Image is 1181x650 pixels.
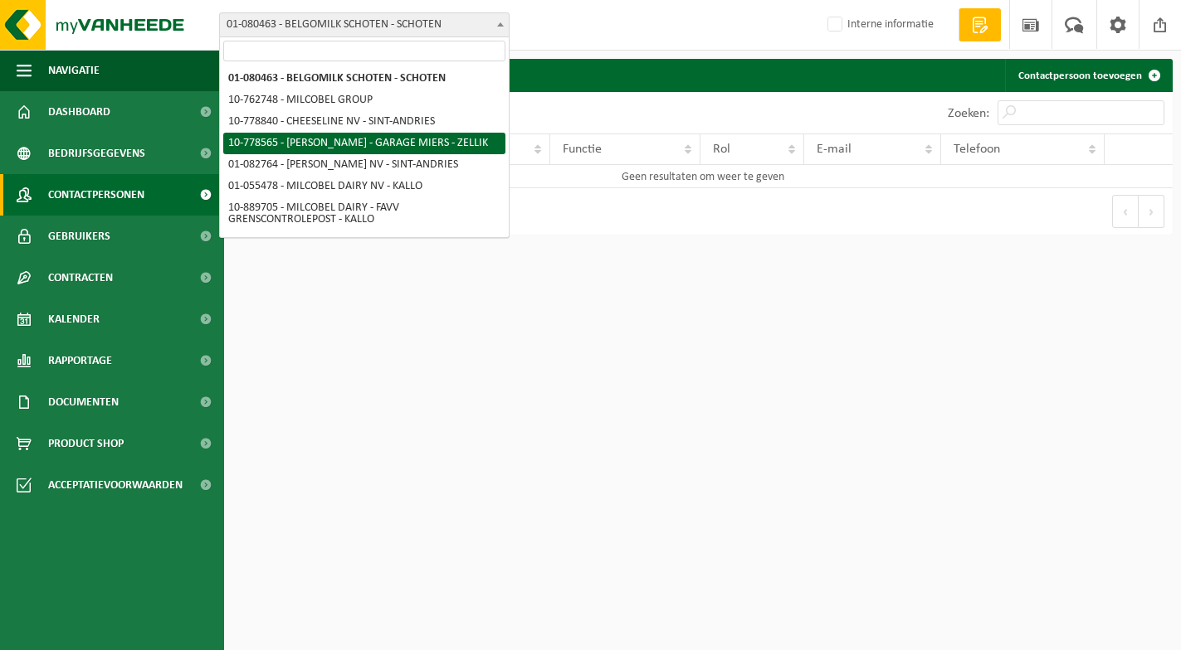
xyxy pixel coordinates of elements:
li: 10-889705 - MILCOBEL DAIRY - FAVV GRENSCONTROLEPOST - KALLO [223,197,505,230]
span: Rol [713,143,730,156]
span: Bedrijfsgegevens [48,133,145,174]
label: Zoeken: [948,107,989,120]
span: Documenten [48,381,119,423]
span: Acceptatievoorwaarden [48,464,183,506]
span: Telefoon [954,143,1000,156]
button: Next [1139,195,1164,228]
li: 01-082764 - [PERSON_NAME] NV - SINT-ANDRIES [223,154,505,176]
span: Contracten [48,257,113,298]
li: 10-778565 - [PERSON_NAME] - GARAGE MIERS - ZELLIK [223,133,505,154]
span: E-mail [817,143,852,156]
label: Interne informatie [824,12,934,37]
li: 10-762748 - MILCOBEL GROUP [223,90,505,111]
a: Contactpersoon toevoegen [1005,59,1171,92]
span: Dashboard [48,91,110,133]
span: Contactpersonen [48,174,144,216]
span: Rapportage [48,340,112,381]
li: 01-055478 - MILCOBEL DAIRY NV - KALLO [223,176,505,197]
span: Product Shop [48,423,124,464]
span: Navigatie [48,50,100,91]
span: 01-080463 - BELGOMILK SCHOTEN - SCHOTEN [219,12,510,37]
li: 10-723509 - MILCOBEL DAIRY NV - LANGEMARK-POELKAPELLE [223,230,505,264]
td: Geen resultaten om weer te geven [232,165,1173,188]
button: Previous [1112,195,1139,228]
span: Functie [563,143,602,156]
li: 01-080463 - BELGOMILK SCHOTEN - SCHOTEN [223,68,505,90]
span: Gebruikers [48,216,110,257]
span: 01-080463 - BELGOMILK SCHOTEN - SCHOTEN [220,13,509,36]
span: Kalender [48,298,100,340]
li: 10-778840 - CHEESELINE NV - SINT-ANDRIES [223,111,505,133]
